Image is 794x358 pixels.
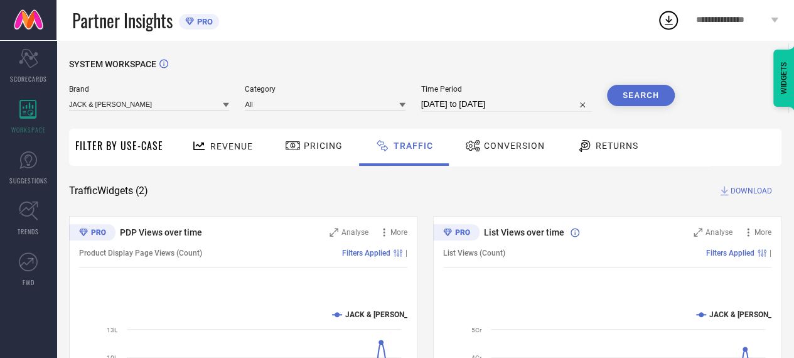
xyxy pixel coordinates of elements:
span: Analyse [705,228,732,237]
span: FWD [23,278,35,287]
div: Premium [433,224,480,243]
span: TRENDS [18,227,39,236]
span: Pricing [304,141,343,151]
span: Partner Insights [72,8,173,33]
svg: Zoom [330,228,338,237]
span: WORKSPACE [11,125,46,134]
button: Search [607,85,675,106]
span: PRO [194,17,213,26]
div: Open download list [657,9,680,31]
span: | [405,249,407,258]
span: Traffic [394,141,433,151]
span: List Views (Count) [443,249,505,258]
span: More [754,228,771,237]
span: SCORECARDS [10,74,47,84]
span: Category [245,85,405,94]
span: Conversion [484,141,545,151]
svg: Zoom [694,228,702,237]
text: JACK & [PERSON_NAME] [345,310,431,319]
span: PDP Views over time [120,227,202,237]
span: More [390,228,407,237]
span: Filters Applied [342,249,390,258]
input: Select time period [421,97,591,112]
span: Revenue [210,141,253,151]
span: SYSTEM WORKSPACE [69,59,156,69]
div: Premium [69,224,115,243]
span: | [770,249,771,258]
span: Analyse [341,228,368,237]
span: List Views over time [484,227,564,237]
span: Traffic Widgets ( 2 ) [69,185,148,197]
span: Product Display Page Views (Count) [79,249,202,258]
text: 5Cr [471,327,482,334]
text: 13L [107,327,118,334]
span: Filter By Use-Case [75,138,163,153]
span: DOWNLOAD [731,185,772,197]
span: Returns [596,141,638,151]
span: Time Period [421,85,591,94]
span: Filters Applied [706,249,754,258]
span: SUGGESTIONS [9,176,48,185]
span: Brand [69,85,229,94]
